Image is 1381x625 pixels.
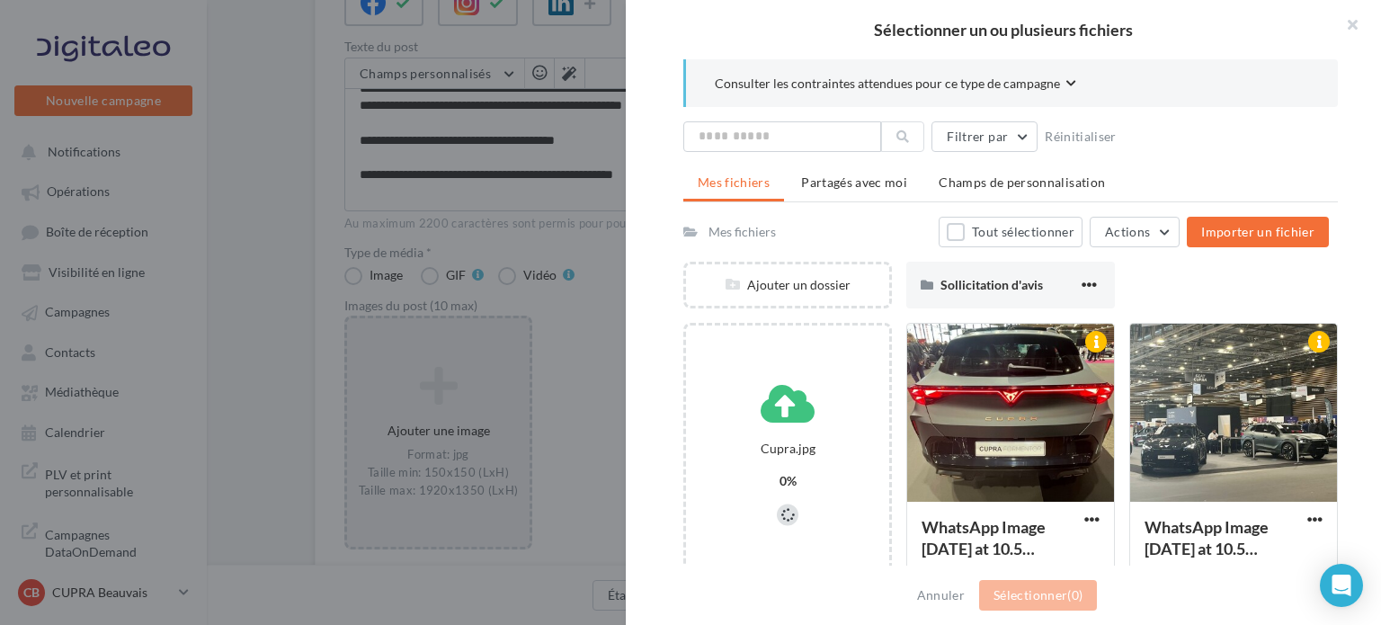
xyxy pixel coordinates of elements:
[655,22,1352,38] h2: Sélectionner un ou plusieurs fichiers
[715,74,1076,96] button: Consulter les contraintes attendues pour ce type de campagne
[715,75,1060,93] span: Consulter les contraintes attendues pour ce type de campagne
[1067,587,1083,603] span: (0)
[1320,564,1363,607] div: Open Intercom Messenger
[979,580,1097,611] button: Sélectionner(0)
[1201,224,1314,239] span: Importer un fichier
[1090,217,1180,247] button: Actions
[910,585,972,606] button: Annuler
[708,223,776,241] div: Mes fichiers
[1187,217,1329,247] button: Importer un fichier
[931,121,1038,152] button: Filtrer par
[939,217,1083,247] button: Tout sélectionner
[1038,126,1124,147] button: Réinitialiser
[1105,224,1150,239] span: Actions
